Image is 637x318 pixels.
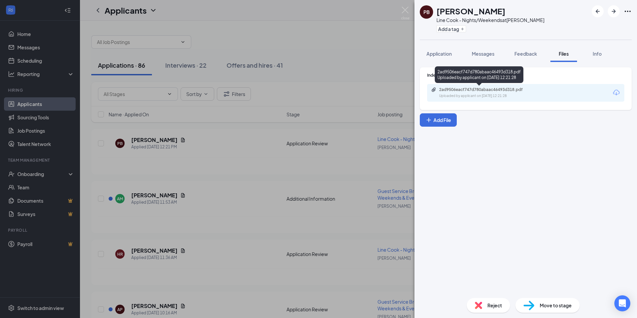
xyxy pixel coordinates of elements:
[426,51,452,57] span: Application
[431,87,539,99] a: Paperclip2ad9506eacf747d780abaac46493d318.pdfUploaded by applicant on [DATE] 12:21:28
[425,117,432,123] svg: Plus
[420,113,457,127] button: Add FilePlus
[593,51,602,57] span: Info
[608,5,620,17] button: ArrowRight
[435,66,523,83] div: 2ad9506eacf747d780abaac46493d318.pdf Uploaded by applicant on [DATE] 12:21:28
[614,295,630,311] div: Open Intercom Messenger
[427,72,624,78] div: Indeed Resume
[472,51,494,57] span: Messages
[431,87,436,92] svg: Paperclip
[610,7,618,15] svg: ArrowRight
[612,89,620,97] svg: Download
[436,17,544,23] div: Line Cook - Nights/Weekends at [PERSON_NAME]
[439,93,539,99] div: Uploaded by applicant on [DATE] 12:21:28
[423,9,430,15] div: PB
[559,51,569,57] span: Files
[436,5,505,17] h1: [PERSON_NAME]
[460,27,464,31] svg: Plus
[540,302,572,309] span: Move to stage
[624,7,632,15] svg: Ellipses
[594,7,602,15] svg: ArrowLeftNew
[514,51,537,57] span: Feedback
[436,25,466,32] button: PlusAdd a tag
[592,5,604,17] button: ArrowLeftNew
[439,87,532,92] div: 2ad9506eacf747d780abaac46493d318.pdf
[487,302,502,309] span: Reject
